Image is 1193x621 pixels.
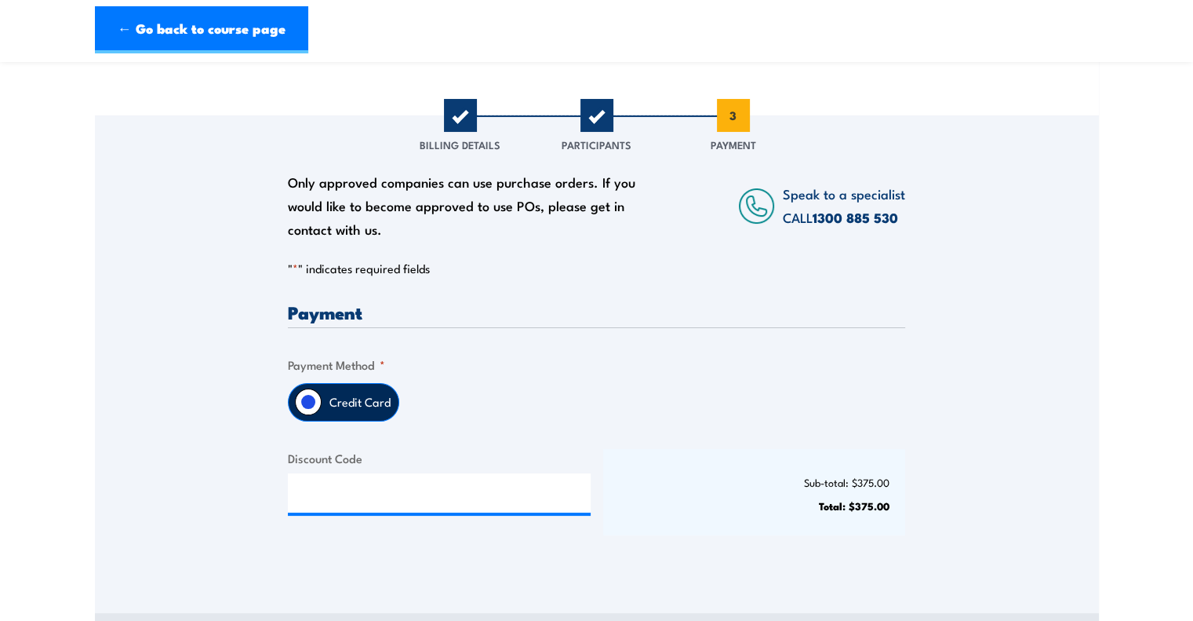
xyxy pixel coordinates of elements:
[580,99,613,132] span: 2
[783,184,905,227] span: Speak to a specialist CALL
[717,99,750,132] span: 3
[288,261,905,276] p: " " indicates required fields
[813,207,898,228] a: 1300 885 530
[288,303,905,321] h3: Payment
[420,137,500,152] span: Billing Details
[562,137,631,152] span: Participants
[619,477,890,488] p: Sub-total: $375.00
[95,6,308,53] a: ← Go back to course page
[444,99,477,132] span: 1
[711,137,756,152] span: Payment
[819,498,889,513] strong: Total: $375.00
[288,170,644,241] div: Only approved companies can use purchase orders. If you would like to become approved to use POs,...
[288,449,591,467] label: Discount Code
[322,384,398,421] label: Credit Card
[288,356,385,374] legend: Payment Method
